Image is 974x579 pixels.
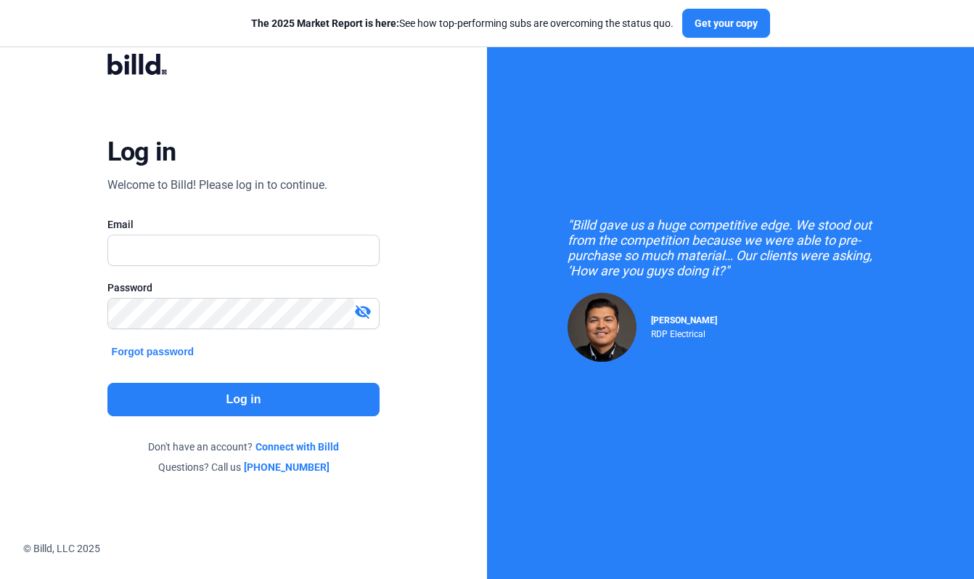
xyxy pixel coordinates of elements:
div: Email [107,217,380,232]
img: Raul Pacheco [568,293,637,362]
div: RDP Electrical [651,325,717,339]
div: Welcome to Billd! Please log in to continue. [107,177,327,194]
a: Connect with Billd [255,440,339,454]
button: Forgot password [107,344,199,360]
div: Don't have an account? [107,440,380,454]
div: "Billd gave us a huge competitive edge. We stood out from the competition because we were able to... [568,217,894,278]
mat-icon: visibility_off [354,303,372,320]
div: Log in [107,136,176,168]
button: Get your copy [682,9,770,38]
span: [PERSON_NAME] [651,315,717,325]
div: Questions? Call us [107,460,380,474]
div: Password [107,280,380,295]
button: Log in [107,383,380,416]
a: [PHONE_NUMBER] [244,460,330,474]
div: See how top-performing subs are overcoming the status quo. [251,16,674,31]
span: The 2025 Market Report is here: [251,17,399,29]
